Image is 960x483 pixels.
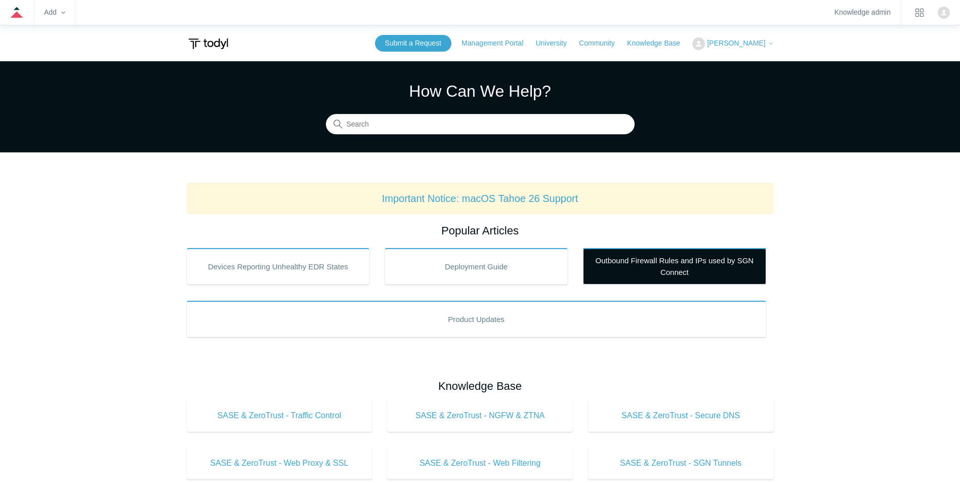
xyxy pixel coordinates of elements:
[387,399,573,432] a: SASE & ZeroTrust - NGFW & ZTNA
[579,38,625,49] a: Community
[202,457,357,469] span: SASE & ZeroTrust - Web Proxy & SSL
[187,301,766,337] a: Product Updates
[326,114,635,135] input: Search
[202,410,357,422] span: SASE & ZeroTrust - Traffic Control
[187,399,372,432] a: SASE & ZeroTrust - Traffic Control
[187,34,230,53] img: Todyl Support Center Help Center home page
[938,7,950,19] zd-hc-trigger: Click your profile icon to open the profile menu
[583,248,766,285] a: Outbound Firewall Rules and IPs used by SGN Connect
[834,10,891,15] a: Knowledge admin
[938,7,950,19] img: user avatar
[387,447,573,479] a: SASE & ZeroTrust - Web Filtering
[707,39,765,47] span: [PERSON_NAME]
[187,222,774,239] h2: Popular Articles
[326,79,635,103] h1: How Can We Help?
[402,457,558,469] span: SASE & ZeroTrust - Web Filtering
[535,38,576,49] a: University
[692,37,773,50] button: [PERSON_NAME]
[588,447,774,479] a: SASE & ZeroTrust - SGN Tunnels
[603,457,759,469] span: SASE & ZeroTrust - SGN Tunnels
[588,399,774,432] a: SASE & ZeroTrust - Secure DNS
[462,38,533,49] a: Management Portal
[375,35,451,52] a: Submit a Request
[187,378,774,394] h2: Knowledge Base
[627,38,690,49] a: Knowledge Base
[187,447,372,479] a: SASE & ZeroTrust - Web Proxy & SSL
[44,10,65,15] zd-hc-trigger: Add
[385,248,568,285] a: Deployment Guide
[382,193,578,204] a: Important Notice: macOS Tahoe 26 Support
[603,410,759,422] span: SASE & ZeroTrust - Secure DNS
[187,248,370,285] a: Devices Reporting Unhealthy EDR States
[402,410,558,422] span: SASE & ZeroTrust - NGFW & ZTNA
